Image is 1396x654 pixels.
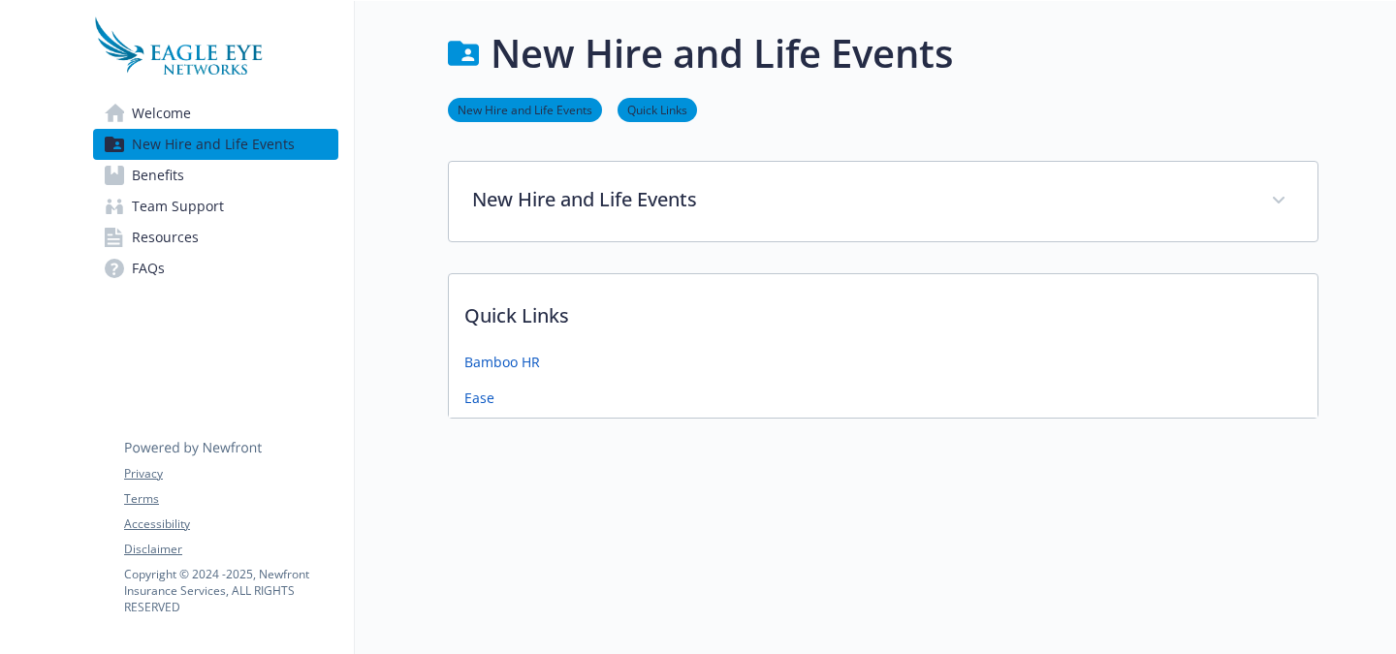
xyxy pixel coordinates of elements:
[93,191,338,222] a: Team Support
[449,162,1317,241] div: New Hire and Life Events
[132,160,184,191] span: Benefits
[132,191,224,222] span: Team Support
[93,160,338,191] a: Benefits
[93,222,338,253] a: Resources
[491,24,953,82] h1: New Hire and Life Events
[132,129,295,160] span: New Hire and Life Events
[124,515,337,533] a: Accessibility
[124,566,337,615] p: Copyright © 2024 - 2025 , Newfront Insurance Services, ALL RIGHTS RESERVED
[93,98,338,129] a: Welcome
[618,100,697,118] a: Quick Links
[132,98,191,129] span: Welcome
[132,253,165,284] span: FAQs
[464,352,540,372] a: Bamboo HR
[93,129,338,160] a: New Hire and Life Events
[124,465,337,483] a: Privacy
[472,185,1248,214] p: New Hire and Life Events
[124,490,337,508] a: Terms
[132,222,199,253] span: Resources
[124,541,337,558] a: Disclaimer
[464,388,494,408] a: Ease
[448,100,602,118] a: New Hire and Life Events
[449,274,1317,346] p: Quick Links
[93,253,338,284] a: FAQs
